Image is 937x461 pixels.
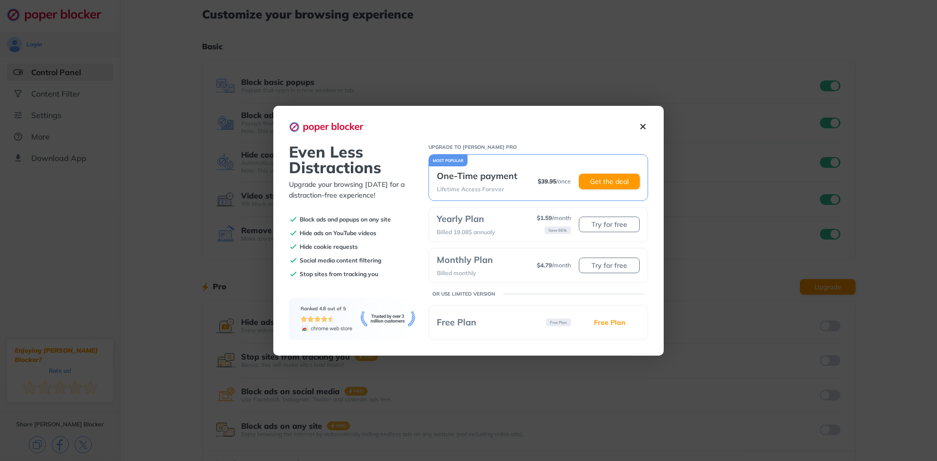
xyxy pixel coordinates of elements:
p: Social media content filtering [300,257,381,264]
button: Try for free [579,258,640,273]
p: Hide cookie requests [300,243,358,250]
p: Yearly Plan [437,213,495,224]
div: MOST POPULAR [429,155,468,166]
p: / once [538,178,571,185]
img: close-icon [638,121,648,132]
p: Ranked 4.8 out of 5 [301,305,352,312]
p: One-Time payment [437,170,517,181]
p: Even Less Distractions [289,144,417,175]
p: Upgrade your browsing [DATE] for a distraction-free experience! [289,179,417,200]
button: Free Plan [579,315,640,330]
img: check [289,229,298,238]
img: star [321,316,328,322]
p: Monthly Plan [437,254,493,265]
img: check [289,270,298,279]
p: OR USE LIMITED VERSION [432,291,495,297]
span: $ 39.95 [538,178,556,185]
img: check [289,256,298,265]
p: Stop sites from tracking you [300,270,378,278]
p: Block ads and popups on any site [300,216,391,223]
p: Hide ads on YouTube videos [300,229,376,237]
img: check [289,215,298,224]
img: star [301,316,307,322]
p: UPGRADE TO [PERSON_NAME] PRO [428,144,648,150]
img: star [307,316,314,322]
img: logo [289,121,372,132]
p: / month [537,214,571,221]
img: star [314,316,321,322]
button: Get the deal [579,174,640,189]
span: $ 4.79 [537,261,552,269]
img: trusted-banner [360,311,416,326]
img: check [289,242,298,251]
p: / month [537,261,571,269]
p: Free Plan [437,317,476,328]
img: chrome-web-store-logo [301,324,352,332]
span: $ 1.59 [537,214,552,221]
img: half-star [328,316,335,322]
p: Save 66% [545,226,571,234]
p: Billed monthly [437,269,493,277]
button: Try for free [579,217,640,232]
p: Billed 19.08$ annualy [437,228,495,236]
p: Free Plan [546,319,571,326]
p: Lifetime Access Forever [437,185,517,193]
